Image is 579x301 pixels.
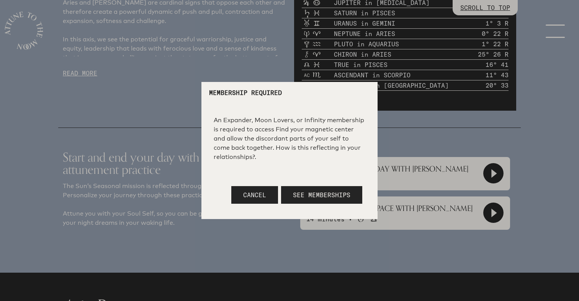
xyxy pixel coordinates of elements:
[231,186,278,204] button: Cancel
[209,90,370,96] p: Membership Required
[293,191,350,199] span: See Memberships
[243,191,266,199] span: Cancel
[214,116,365,162] div: An Expander, Moon Lovers, or Infinity membership is required to access Find your magnetic center ...
[281,186,362,204] button: See Memberships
